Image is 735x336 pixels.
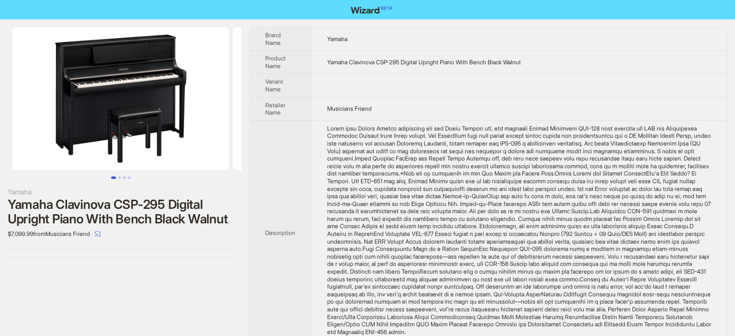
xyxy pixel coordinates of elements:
span: Description [265,229,295,236]
button: Go to slide 3 [123,176,126,179]
span: Yamaha Clavinova CSP-295 Digital Upright Piano With Bench Black Walnut [327,58,521,66]
button: Go to slide 2 [118,176,121,179]
span: Yamaha [327,35,347,43]
div: $7,099.99 from Musicians Friend [8,226,234,242]
span: Product Name [265,55,286,70]
span: select [95,231,101,237]
img: Yamaha Clavinova CSP-295 Digital Upright Piano With Bench Black Walnut image 2 [233,27,449,170]
div: Along with Stream Lights technology and the Smart Pianist app, the flagship Yamaha Clavinova CSP-... [327,125,711,336]
span: Musicians Friend [327,105,372,112]
button: Go to slide 4 [128,176,130,179]
span: Brand Name [265,31,281,46]
div: Yamaha [8,187,234,197]
button: Go to slide 1 [111,176,116,179]
div: Yamaha Clavinova CSP-295 Digital Upright Piano With Bench Black Walnut [8,197,234,226]
img: Yamaha Clavinova CSP-295 Digital Upright Piano With Bench Black Walnut image 1 [13,27,229,170]
span: Retailer Name [265,102,286,117]
span: Variant Name [265,78,283,93]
